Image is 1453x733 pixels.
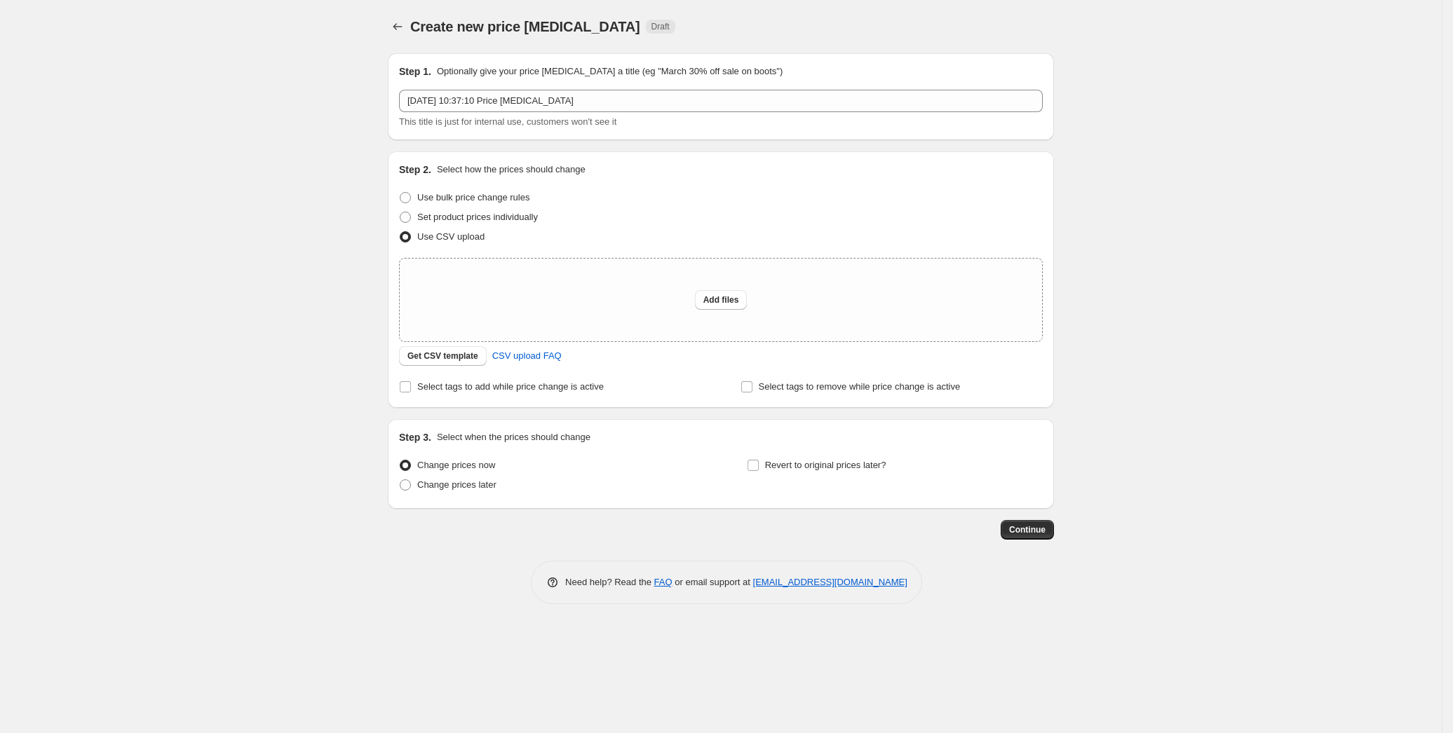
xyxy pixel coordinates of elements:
[565,577,654,587] span: Need help? Read the
[695,290,748,310] button: Add files
[753,577,907,587] a: [EMAIL_ADDRESS][DOMAIN_NAME]
[673,577,753,587] span: or email support at
[399,90,1043,112] input: 30% off holiday sale
[437,64,783,78] p: Optionally give your price [MEDICAL_DATA] a title (eg "March 30% off sale on boots")
[437,430,590,444] p: Select when the prices should change
[1009,524,1046,535] span: Continue
[654,577,673,587] a: FAQ
[1001,520,1054,540] button: Continue
[417,231,485,242] span: Use CSV upload
[417,381,604,392] span: Select tags to add while price change is active
[703,294,739,306] span: Add files
[759,381,961,392] span: Select tags to remove while price change is active
[399,430,431,444] h2: Step 3.
[407,350,478,362] span: Get CSV template
[492,349,562,363] span: CSV upload FAQ
[437,163,586,177] p: Select how the prices should change
[765,460,886,470] span: Revert to original prices later?
[399,64,431,78] h2: Step 1.
[417,192,529,203] span: Use bulk price change rules
[399,346,487,366] button: Get CSV template
[410,19,640,34] span: Create new price [MEDICAL_DATA]
[651,21,670,32] span: Draft
[484,345,570,367] a: CSV upload FAQ
[399,116,616,127] span: This title is just for internal use, customers won't see it
[388,17,407,36] button: Price change jobs
[399,163,431,177] h2: Step 2.
[417,479,496,490] span: Change prices later
[417,212,538,222] span: Set product prices individually
[417,460,495,470] span: Change prices now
